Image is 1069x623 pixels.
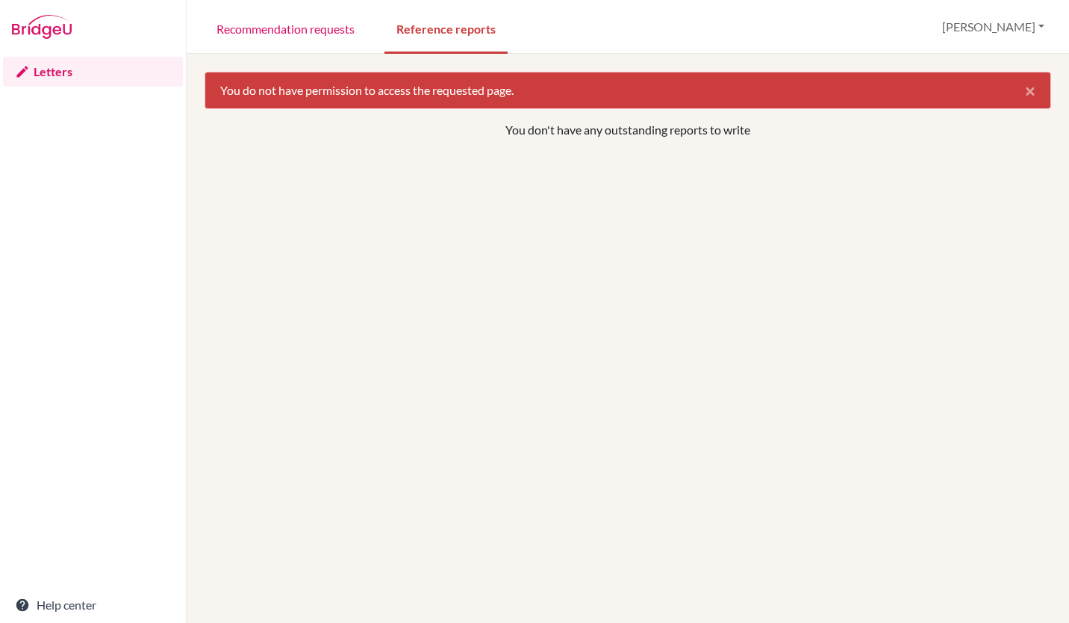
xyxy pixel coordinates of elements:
button: [PERSON_NAME] [935,13,1051,41]
p: You don't have any outstanding reports to write [287,121,970,139]
div: You do not have permission to access the requested page. [205,72,1051,109]
button: Close [1010,72,1050,108]
span: × [1025,79,1035,101]
a: Reference reports [384,2,508,54]
a: Letters [3,57,183,87]
a: Recommendation requests [205,2,367,54]
img: Bridge-U [12,15,72,39]
a: Help center [3,590,183,620]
